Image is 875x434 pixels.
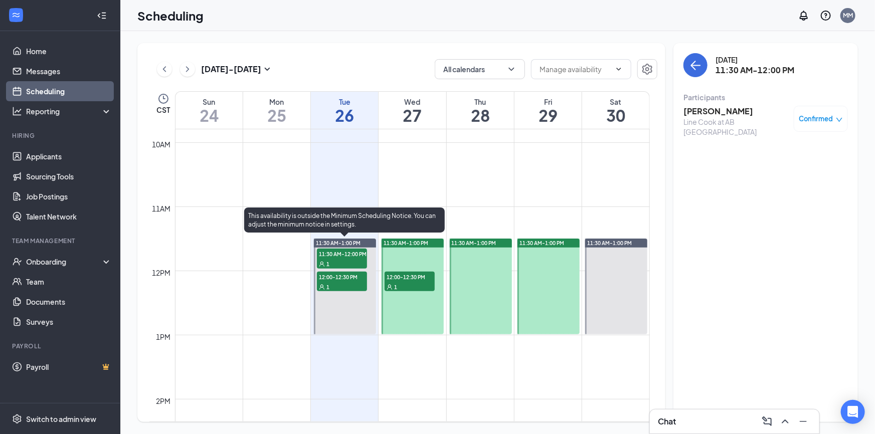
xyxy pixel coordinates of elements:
div: Open Intercom Messenger [841,400,865,424]
svg: ArrowLeft [689,59,702,71]
span: 11:30 AM-1:00 PM [587,240,632,247]
h1: 28 [447,107,514,124]
div: Hiring [12,131,110,140]
a: Surveys [26,312,112,332]
div: Onboarding [26,257,103,267]
button: ChevronUp [777,413,793,429]
h3: [PERSON_NAME] [683,106,789,117]
a: Applicants [26,146,112,166]
h3: 11:30 AM-12:00 PM [716,65,794,76]
div: Sun [176,97,243,107]
div: Mon [243,97,310,107]
span: 11:30 AM-1:00 PM [519,240,564,247]
span: 1 [394,284,397,291]
h1: 26 [311,107,378,124]
a: Team [26,272,112,292]
input: Manage availability [540,64,611,75]
h1: 25 [243,107,310,124]
span: Confirmed [799,114,833,124]
button: Minimize [795,413,811,429]
div: 1pm [154,331,173,342]
div: Reporting [26,106,112,116]
span: 12:00-12:30 PM [385,272,435,282]
svg: Collapse [97,11,107,21]
h1: Scheduling [137,7,204,24]
button: ChevronLeft [157,62,172,77]
svg: SmallChevronDown [261,63,273,75]
div: 2pm [154,395,173,406]
a: August 30, 2025 [582,92,649,129]
a: Messages [26,61,112,81]
svg: Settings [641,63,653,75]
svg: ComposeMessage [761,415,773,427]
svg: Settings [12,414,22,424]
div: 12pm [150,267,173,278]
span: CST [156,105,170,115]
a: Home [26,41,112,61]
span: 11:30 AM-1:00 PM [384,240,428,247]
a: August 28, 2025 [447,92,514,129]
svg: Clock [157,93,169,105]
svg: ChevronDown [506,64,516,74]
a: Talent Network [26,206,112,227]
div: Participants [683,92,848,102]
h1: 24 [176,107,243,124]
svg: Analysis [12,106,22,116]
svg: User [319,261,325,267]
span: 12:00-12:30 PM [317,272,367,282]
svg: Notifications [798,10,810,22]
a: August 25, 2025 [243,92,310,129]
div: Wed [379,97,446,107]
span: 1 [326,284,329,291]
span: 11:30 AM-1:00 PM [452,240,496,247]
button: ComposeMessage [759,413,775,429]
button: Settings [637,59,657,79]
div: Fri [514,97,582,107]
h1: 29 [514,107,582,124]
svg: User [387,284,393,290]
a: PayrollCrown [26,357,112,377]
div: [DATE] [716,55,794,65]
span: 11:30 AM-12:00 PM [317,249,367,259]
a: Scheduling [26,81,112,101]
div: Thu [447,97,514,107]
svg: ChevronDown [615,65,623,73]
div: Team Management [12,237,110,245]
div: 10am [150,139,173,150]
div: This availability is outside the Minimum Scheduling Notice. You can adjust the minimum notice in ... [244,207,445,233]
div: Line Cook at AB [GEOGRAPHIC_DATA] [683,117,789,137]
button: back-button [683,53,708,77]
h3: [DATE] - [DATE] [201,64,261,75]
button: All calendarsChevronDown [435,59,525,79]
button: ChevronRight [180,62,195,77]
a: August 24, 2025 [176,92,243,129]
a: Documents [26,292,112,312]
svg: User [319,284,325,290]
div: 11am [150,203,173,214]
svg: WorkstreamLogo [11,10,21,20]
div: MM [843,11,853,20]
svg: ChevronRight [183,63,193,75]
a: Job Postings [26,186,112,206]
div: Tue [311,97,378,107]
div: Payroll [12,342,110,350]
svg: ChevronUp [779,415,791,427]
svg: ChevronLeft [159,63,169,75]
span: 11:30 AM-1:00 PM [316,240,361,247]
span: down [836,116,843,123]
span: 1 [326,261,329,268]
a: Sourcing Tools [26,166,112,186]
h1: 30 [582,107,649,124]
a: August 27, 2025 [379,92,446,129]
a: August 26, 2025 [311,92,378,129]
div: Switch to admin view [26,414,96,424]
a: August 29, 2025 [514,92,582,129]
h1: 27 [379,107,446,124]
h3: Chat [658,416,676,427]
svg: Minimize [797,415,809,427]
svg: UserCheck [12,257,22,267]
svg: QuestionInfo [820,10,832,22]
div: Sat [582,97,649,107]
